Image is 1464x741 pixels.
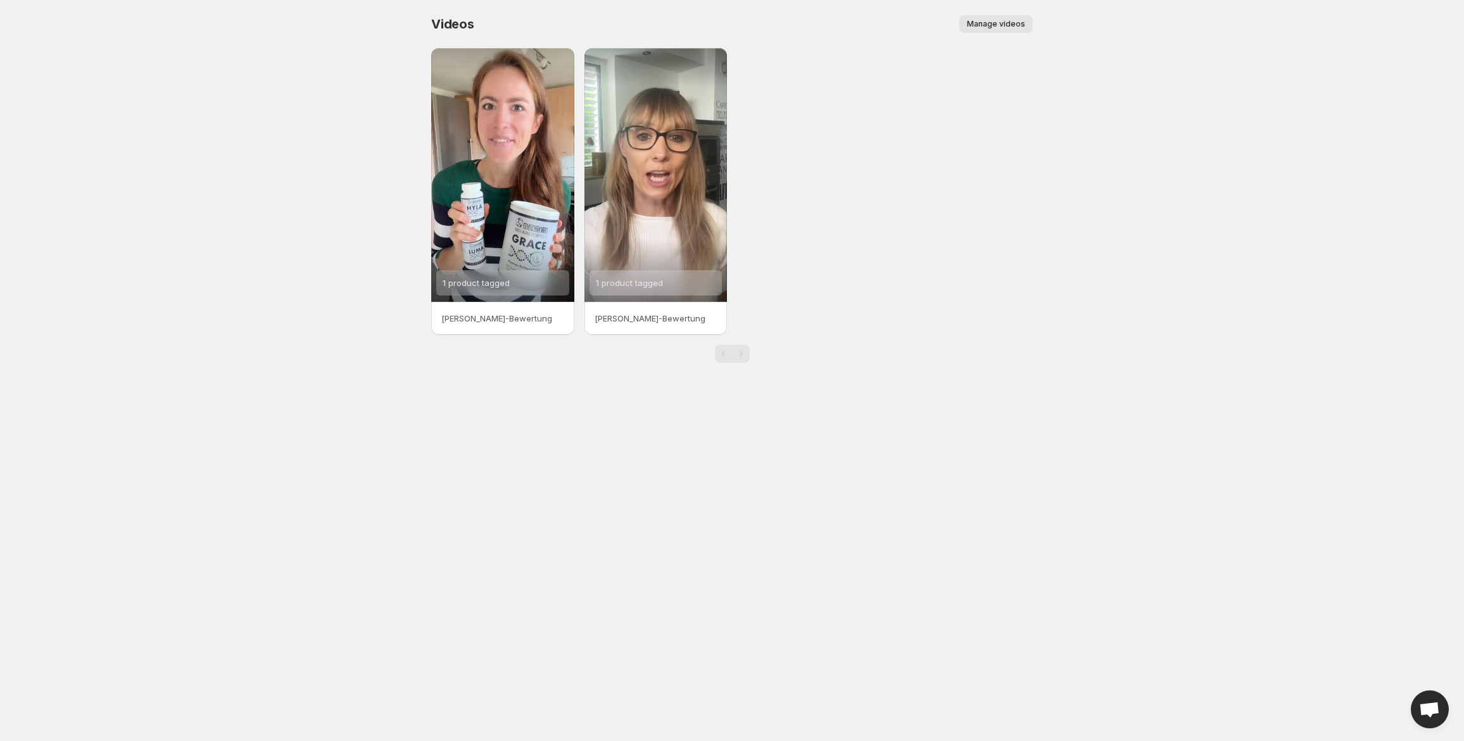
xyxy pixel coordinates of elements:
[715,345,750,363] nav: Pagination
[959,15,1033,33] button: Manage videos
[596,278,663,288] span: 1 product tagged
[1411,690,1449,728] a: Open chat
[431,16,474,32] span: Videos
[967,19,1025,29] span: Manage videos
[441,312,564,325] p: [PERSON_NAME]-Bewertung
[595,312,717,325] p: [PERSON_NAME]-Bewertung
[443,278,510,288] span: 1 product tagged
